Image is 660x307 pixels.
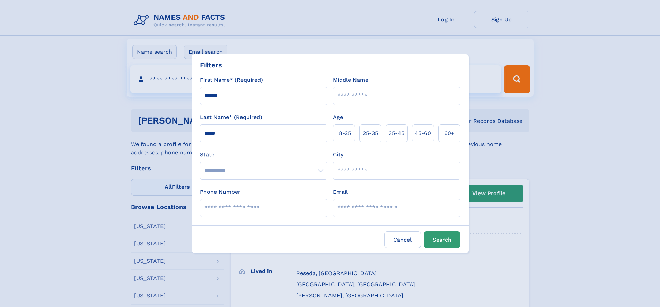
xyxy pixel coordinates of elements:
[333,113,343,121] label: Age
[200,113,262,121] label: Last Name* (Required)
[200,188,240,196] label: Phone Number
[389,129,404,137] span: 35‑45
[424,231,460,248] button: Search
[363,129,378,137] span: 25‑35
[200,60,222,70] div: Filters
[415,129,431,137] span: 45‑60
[333,151,343,159] label: City
[444,129,455,137] span: 60+
[333,76,368,84] label: Middle Name
[337,129,351,137] span: 18‑25
[384,231,421,248] label: Cancel
[200,151,327,159] label: State
[333,188,348,196] label: Email
[200,76,263,84] label: First Name* (Required)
